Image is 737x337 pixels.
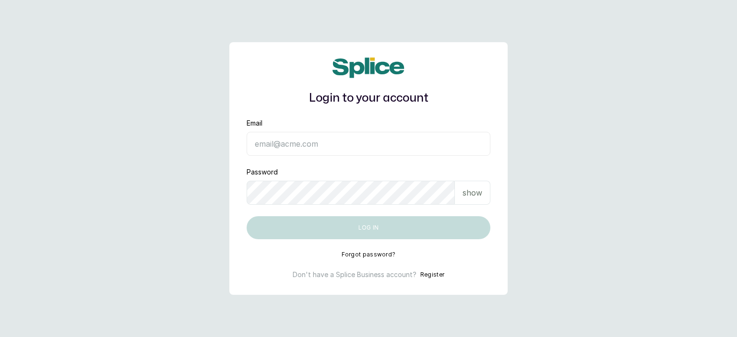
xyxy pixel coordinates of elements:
[420,270,444,279] button: Register
[342,251,396,258] button: Forgot password?
[247,118,262,128] label: Email
[247,132,490,156] input: email@acme.com
[247,216,490,239] button: Log in
[293,270,416,279] p: Don't have a Splice Business account?
[247,90,490,107] h1: Login to your account
[247,167,278,177] label: Password
[463,187,482,198] p: show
